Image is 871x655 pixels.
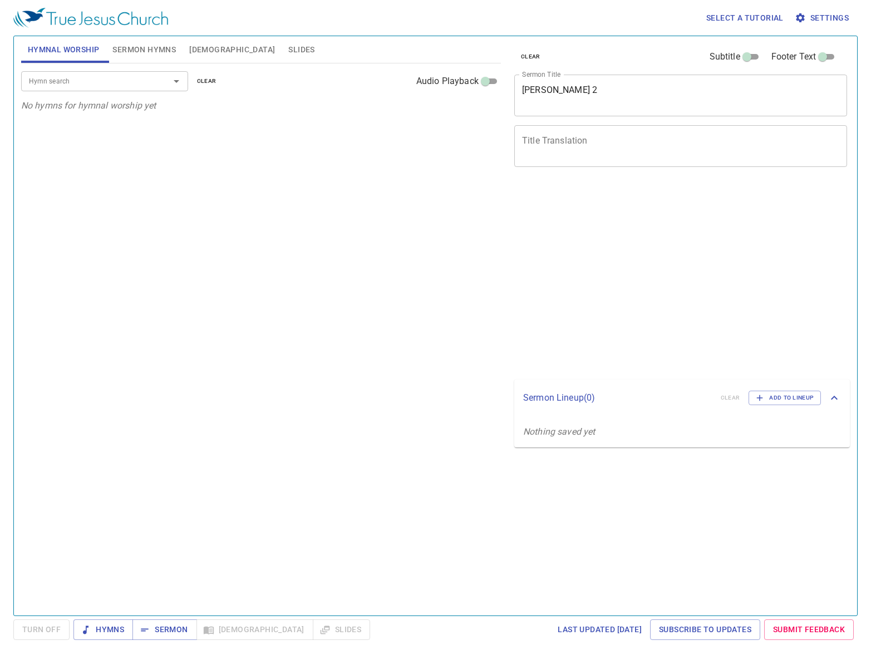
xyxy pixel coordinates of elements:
span: Sermon [141,623,188,637]
span: Select a tutorial [706,11,784,25]
span: Hymns [82,623,124,637]
span: clear [197,76,216,86]
textarea: [PERSON_NAME] 2 [522,85,839,106]
button: Add to Lineup [749,391,821,405]
i: No hymns for hymnal worship yet [21,100,156,111]
span: Settings [797,11,849,25]
span: [DEMOGRAPHIC_DATA] [189,43,275,57]
span: Subscribe to Updates [659,623,751,637]
a: Last updated [DATE] [553,619,646,640]
a: Subscribe to Updates [650,619,760,640]
button: Settings [793,8,853,28]
button: Select a tutorial [702,8,788,28]
span: Slides [288,43,314,57]
i: Nothing saved yet [523,426,596,437]
span: Hymnal Worship [28,43,100,57]
button: clear [514,50,547,63]
span: Submit Feedback [773,623,845,637]
span: Subtitle [710,50,740,63]
button: clear [190,75,223,88]
div: Sermon Lineup(0)clearAdd to Lineup [514,380,850,416]
iframe: from-child [510,179,782,375]
a: Submit Feedback [764,619,854,640]
img: True Jesus Church [13,8,168,28]
span: clear [521,52,540,62]
span: Last updated [DATE] [558,623,642,637]
button: Hymns [73,619,133,640]
span: Add to Lineup [756,393,814,403]
p: Sermon Lineup ( 0 ) [523,391,712,405]
span: Footer Text [771,50,816,63]
span: Sermon Hymns [112,43,176,57]
button: Open [169,73,184,89]
button: Sermon [132,619,196,640]
span: Audio Playback [416,75,479,88]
